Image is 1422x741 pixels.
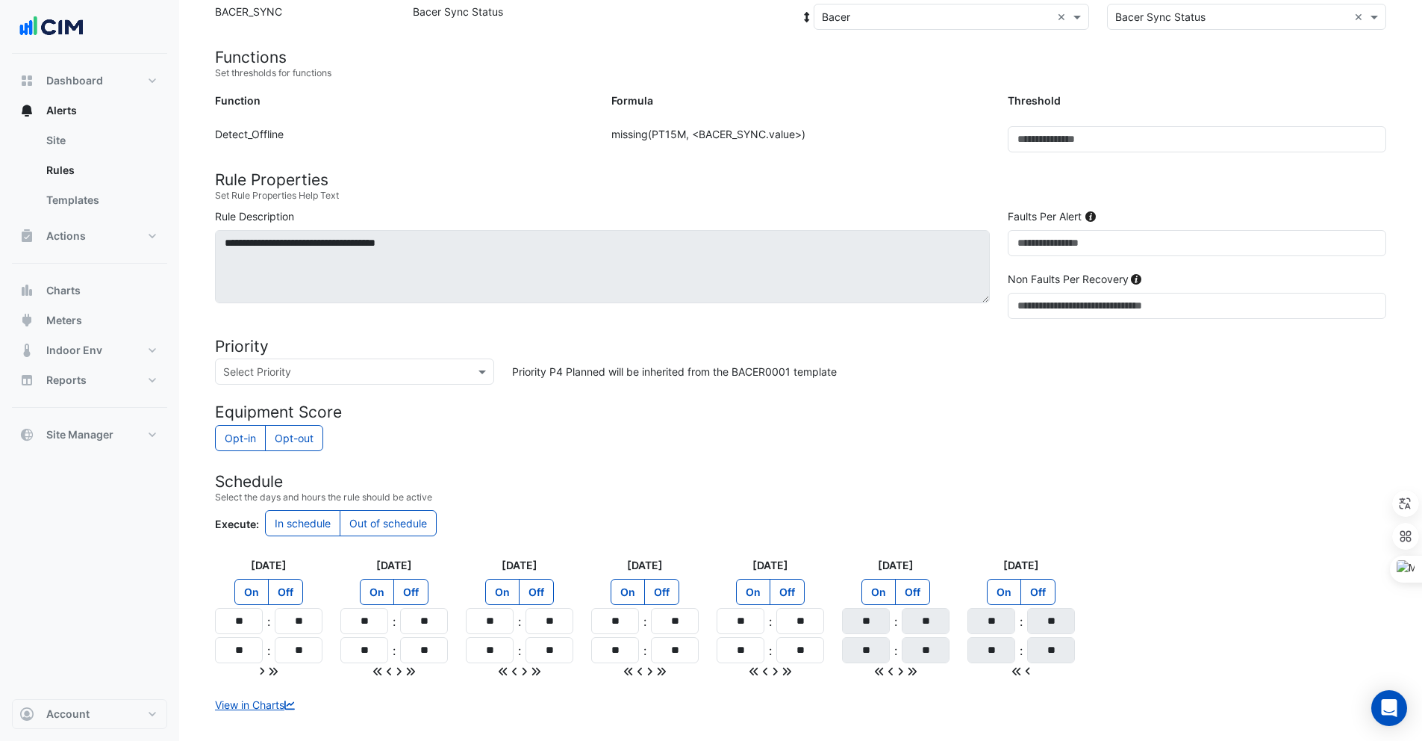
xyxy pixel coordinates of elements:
app-favourites-select: Select Favourite [1107,4,1386,30]
input: Hours [717,608,764,634]
label: Non Faults Per Recovery [1008,271,1129,287]
label: Off [1020,579,1055,605]
input: Hours [340,637,388,663]
span: Copy to previous day [511,665,521,678]
button: Dashboard [12,66,167,96]
input: Minutes [400,637,448,663]
div: : [388,642,400,660]
span: Copy to all next days [405,665,416,678]
span: Copy to previous day [637,665,646,678]
label: [DATE] [1003,557,1039,573]
input: Hours [340,608,388,634]
div: : [514,642,526,660]
input: Hours [717,637,764,663]
h4: Functions [215,48,1386,66]
span: Dashboard [46,73,103,88]
button: Account [12,699,167,729]
label: Faults Per Alert [1008,208,1082,224]
input: Minutes [776,637,824,663]
input: Minutes [1027,608,1075,634]
label: Off [393,579,428,605]
label: On [736,579,770,605]
div: : [639,613,651,630]
button: Alerts [12,96,167,125]
app-icon: Indoor Env [19,343,34,358]
strong: Function [215,94,261,107]
strong: Threshold [1008,94,1061,107]
span: Site Manager [46,427,113,442]
input: Hours [591,608,639,634]
div: : [263,613,275,630]
input: Hours [842,637,890,663]
label: Count rule towards calculation of equipment performance scores [215,425,266,451]
label: On [360,579,394,605]
app-icon: Reports [19,373,34,388]
span: Alerts [46,103,77,118]
span: Copy to next day [772,665,782,678]
input: Minutes [275,608,322,634]
a: Templates [34,185,167,215]
div: : [1015,642,1027,660]
h4: Schedule [215,472,1386,491]
span: Copy to previous day [762,665,772,678]
input: Hours [967,637,1015,663]
div: : [263,642,275,660]
div: Detect_Offline [206,126,602,164]
button: Meters [12,306,167,335]
div: Bacer Sync Status [404,4,800,36]
span: Meters [46,313,82,328]
span: Copy to next day [897,665,907,678]
div: Open Intercom Messenger [1371,690,1407,726]
label: On [861,579,896,605]
input: Minutes [651,608,699,634]
div: : [514,613,526,630]
small: Set Rule Properties Help Text [215,189,1386,202]
span: Reports [46,373,87,388]
app-icon: Dashboard [19,73,34,88]
span: Copy to previous day [1025,665,1032,678]
label: On [485,579,520,605]
span: Clear [1354,9,1367,25]
h4: Priority [215,337,1386,356]
label: Off [268,579,303,605]
span: Charts [46,283,81,298]
button: Site Manager [12,420,167,450]
div: : [1015,613,1027,630]
input: Minutes [902,637,949,663]
h4: Rule Properties [215,170,1386,189]
span: Copy to all next days [907,665,917,678]
label: Off [519,579,554,605]
label: [DATE] [502,557,537,573]
span: Copy to all previous days [498,665,511,678]
div: missing(PT15M, <BACER_SYNC.value>) [602,126,999,164]
label: Off [770,579,805,605]
div: Tooltip anchor [1084,210,1097,223]
h4: Equipment Score [215,403,1386,421]
strong: Formula [611,94,653,107]
a: Rules [34,155,167,185]
a: Site [34,125,167,155]
app-icon: Charts [19,283,34,298]
app-icon: Meters [19,313,34,328]
label: [DATE] [752,557,788,573]
input: Minutes [651,637,699,663]
label: On [987,579,1021,605]
button: Actions [12,221,167,251]
span: Copy to all previous days [623,665,637,678]
button: Reports [12,365,167,395]
input: Minutes [400,608,448,634]
button: Charts [12,276,167,306]
span: Copy to previous day [888,665,897,678]
div: : [764,613,776,630]
span: Clear [1057,9,1070,25]
input: Hours [466,608,514,634]
div: : [890,613,902,630]
span: Copy to all next days [782,665,792,678]
input: Hours [215,608,263,634]
span: Copy to all next days [531,665,541,678]
span: Copy to next day [521,665,531,678]
label: [DATE] [627,557,663,573]
label: On [611,579,645,605]
span: Copy to all previous days [874,665,888,678]
input: Hours [215,637,263,663]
